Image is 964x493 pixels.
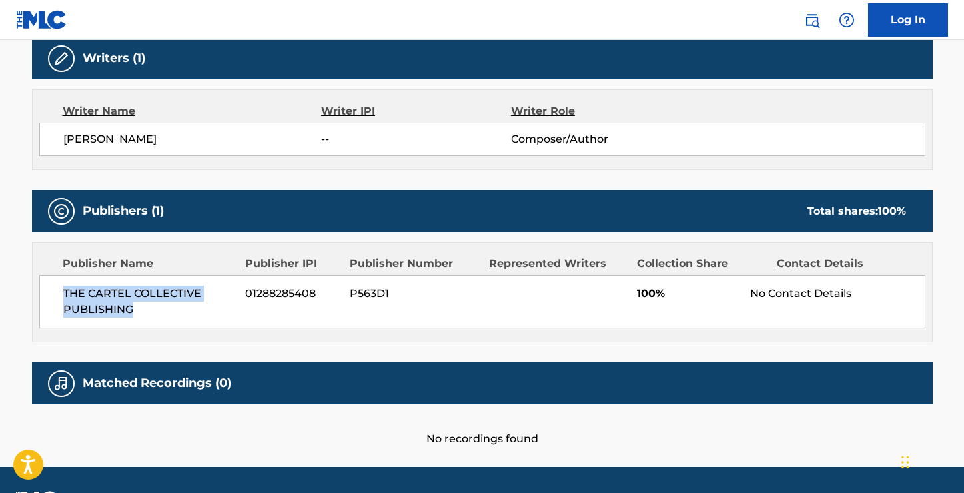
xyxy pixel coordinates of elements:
[350,286,479,302] span: P563D1
[489,256,627,272] div: Represented Writers
[245,256,340,272] div: Publisher IPI
[777,256,906,272] div: Contact Details
[839,12,855,28] img: help
[83,203,164,219] h5: Publishers (1)
[321,103,511,119] div: Writer IPI
[750,286,924,302] div: No Contact Details
[511,103,684,119] div: Writer Role
[63,131,322,147] span: [PERSON_NAME]
[637,286,740,302] span: 100%
[807,203,906,219] div: Total shares:
[804,12,820,28] img: search
[32,404,933,447] div: No recordings found
[350,256,479,272] div: Publisher Number
[16,10,67,29] img: MLC Logo
[63,286,236,318] span: THE CARTEL COLLECTIVE PUBLISHING
[53,51,69,67] img: Writers
[897,429,964,493] iframe: Chat Widget
[799,7,825,33] a: Public Search
[63,256,235,272] div: Publisher Name
[53,376,69,392] img: Matched Recordings
[245,286,340,302] span: 01288285408
[901,442,909,482] div: 拖曳
[83,376,231,391] h5: Matched Recordings (0)
[878,205,906,217] span: 100 %
[83,51,145,66] h5: Writers (1)
[321,131,510,147] span: --
[63,103,322,119] div: Writer Name
[637,256,766,272] div: Collection Share
[897,429,964,493] div: 聊天小工具
[868,3,948,37] a: Log In
[53,203,69,219] img: Publishers
[511,131,684,147] span: Composer/Author
[833,7,860,33] div: Help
